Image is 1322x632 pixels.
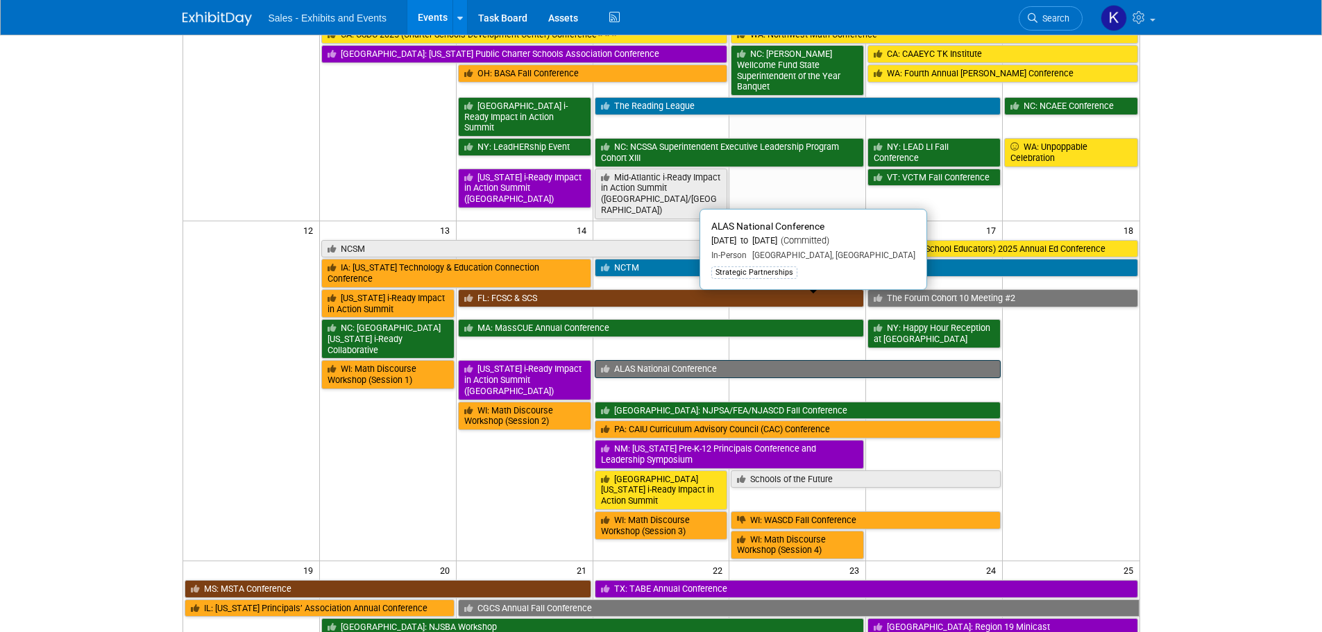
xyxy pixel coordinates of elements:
span: 23 [848,561,865,579]
a: FL: FCSC & SCS [458,289,865,307]
span: Search [1037,13,1069,24]
a: WI: Math Discourse Workshop (Session 2) [458,402,591,430]
span: 20 [439,561,456,579]
span: 24 [985,561,1002,579]
span: 18 [1122,221,1139,239]
span: (Committed) [777,235,829,246]
span: [GEOGRAPHIC_DATA], [GEOGRAPHIC_DATA] [747,250,915,260]
a: OH: BASA Fall Conference [458,65,728,83]
img: Kara Haven [1101,5,1127,31]
a: NY: Happy Hour Reception at [GEOGRAPHIC_DATA] [867,319,1001,348]
span: 13 [439,221,456,239]
a: PA: CAIU Curriculum Advisory Council (CAC) Conference [595,420,1001,438]
a: NC: NCAEE Conference [1004,97,1137,115]
span: 17 [985,221,1002,239]
a: MS: MSTA Conference [185,580,591,598]
a: TX: TABE Annual Conference [595,580,1138,598]
a: NY: LEAD LI Fall Conference [867,138,1001,166]
span: 22 [711,561,729,579]
a: CGCS Annual Fall Conference [458,599,1139,617]
img: ExhibitDay [183,12,252,26]
a: NCTM [595,259,1138,277]
a: NCSM [321,240,728,258]
a: WI: Math Discourse Workshop (Session 1) [321,360,455,388]
a: MA: MassCUE Annual Conference [458,319,865,337]
span: 21 [575,561,593,579]
span: 12 [302,221,319,239]
a: NC: [PERSON_NAME] Wellcome Fund State Superintendent of the Year Banquet [731,45,864,96]
a: [GEOGRAPHIC_DATA]: [US_STATE] Public Charter Schools Association Conference [321,45,728,63]
span: 14 [575,221,593,239]
a: NC: NCSSA Superintendent Executive Leadership Program Cohort XIII [595,138,865,166]
a: VT: VCTM Fall Conference [867,169,1001,187]
a: [US_STATE] i-Ready Impact in Action Summit ([GEOGRAPHIC_DATA]) [458,360,591,400]
a: Search [1019,6,1083,31]
a: IA: [US_STATE] Technology & Education Connection Conference [321,259,591,287]
a: [GEOGRAPHIC_DATA][US_STATE] i-Ready Impact in Action Summit [595,470,728,510]
a: The Forum Cohort 10 Meeting #2 [867,289,1137,307]
div: [DATE] to [DATE] [711,235,915,247]
a: The Reading League [595,97,1001,115]
a: CA: CABSE ([US_STATE] Association of Black School Educators) 2025 Annual Ed Conference [731,240,1137,258]
a: IL: [US_STATE] Principals’ Association Annual Conference [185,599,455,617]
a: WI: Math Discourse Workshop (Session 3) [595,511,728,540]
span: Sales - Exhibits and Events [269,12,387,24]
a: NY: LeadHERship Event [458,138,591,156]
a: ALAS National Conference [595,360,1001,378]
a: WI: Math Discourse Workshop (Session 4) [731,531,864,559]
a: [GEOGRAPHIC_DATA]: NJPSA/FEA/NJASCD Fall Conference [595,402,1001,420]
div: Strategic Partnerships [711,266,797,279]
a: NC: [GEOGRAPHIC_DATA][US_STATE] i-Ready Collaborative [321,319,455,359]
a: [GEOGRAPHIC_DATA] i-Ready Impact in Action Summit [458,97,591,137]
a: WA: Unpoppable Celebration [1004,138,1137,166]
a: [US_STATE] i-Ready Impact in Action Summit ([GEOGRAPHIC_DATA]) [458,169,591,208]
span: 25 [1122,561,1139,579]
a: Schools of the Future [731,470,1001,488]
span: 19 [302,561,319,579]
span: ALAS National Conference [711,221,824,232]
a: WA: Fourth Annual [PERSON_NAME] Conference [867,65,1137,83]
a: WI: WASCD Fall Conference [731,511,1001,529]
span: In-Person [711,250,747,260]
a: [US_STATE] i-Ready Impact in Action Summit [321,289,455,318]
a: NM: [US_STATE] Pre-K-12 Principals Conference and Leadership Symposium [595,440,865,468]
a: Mid-Atlantic i-Ready Impact in Action Summit ([GEOGRAPHIC_DATA]/[GEOGRAPHIC_DATA]) [595,169,728,219]
a: CA: CAAEYC TK Institute [867,45,1137,63]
